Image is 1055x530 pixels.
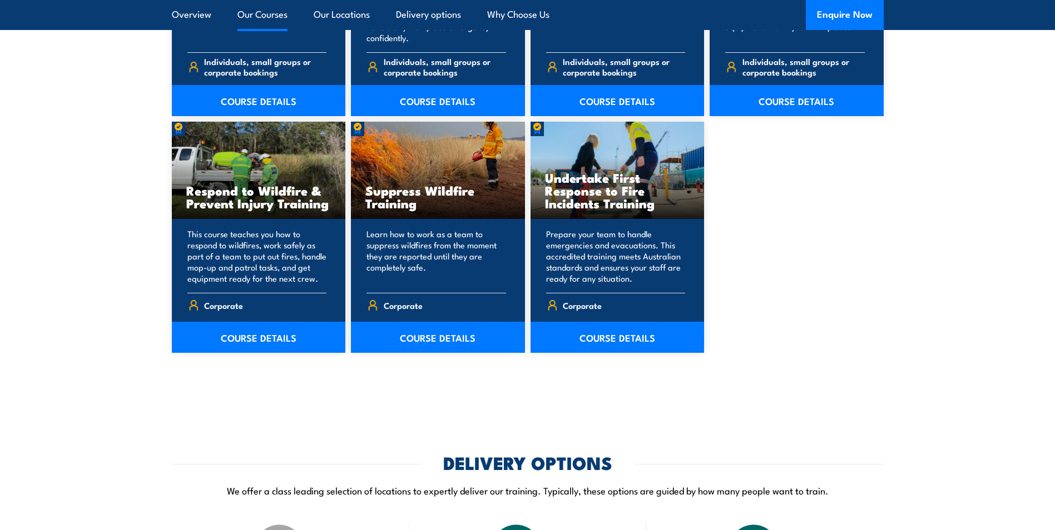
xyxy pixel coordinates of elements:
a: COURSE DETAILS [531,322,705,353]
a: COURSE DETAILS [531,85,705,116]
span: Corporate [204,297,243,314]
p: We offer a class leading selection of locations to expertly deliver our training. Typically, thes... [172,484,884,497]
h3: Respond to Wildfire & Prevent Injury Training [186,184,331,209]
h3: Undertake First Response to Fire Incidents Training [545,171,690,209]
a: COURSE DETAILS [351,322,525,353]
span: Corporate [563,297,602,314]
p: Learn how to work as a team to suppress wildfires from the moment they are reported until they ar... [366,228,506,284]
a: COURSE DETAILS [172,85,346,116]
h2: DELIVERY OPTIONS [443,454,612,470]
span: Individuals, small groups or corporate bookings [742,56,865,77]
span: Individuals, small groups or corporate bookings [384,56,506,77]
p: This course teaches you how to respond to wildfires, work safely as part of a team to put out fir... [187,228,327,284]
span: Individuals, small groups or corporate bookings [563,56,685,77]
h3: Suppress Wildfire Training [365,184,511,209]
a: COURSE DETAILS [351,85,525,116]
span: Corporate [384,297,423,314]
a: COURSE DETAILS [710,85,884,116]
a: COURSE DETAILS [172,322,346,353]
p: Prepare your team to handle emergencies and evacuations. This accredited training meets Australia... [546,228,686,284]
span: Individuals, small groups or corporate bookings [204,56,326,77]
